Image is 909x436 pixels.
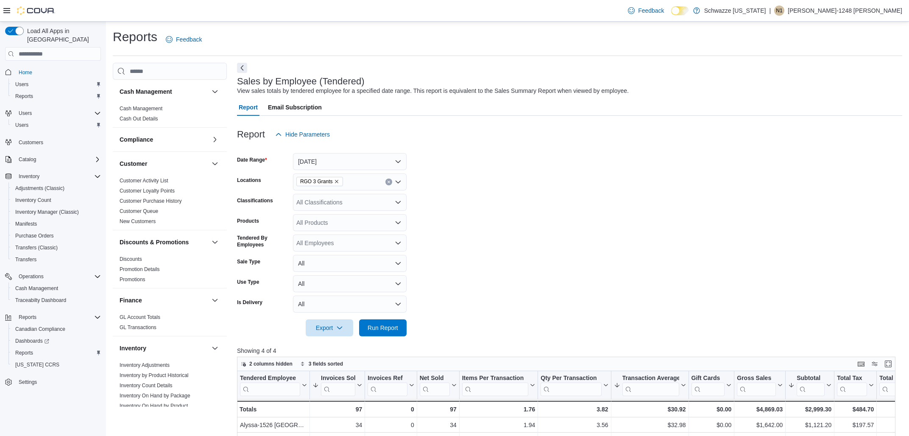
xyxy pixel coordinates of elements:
div: Subtotal [797,375,825,383]
a: Cash Management [120,106,162,112]
div: Transaction Average [622,375,679,396]
button: Clear input [385,179,392,185]
button: Finance [210,295,220,305]
input: Dark Mode [671,6,689,15]
a: Customer Purchase History [120,198,182,204]
div: 0 [368,404,414,414]
span: Email Subscription [268,99,322,116]
button: Transfers (Classic) [8,242,104,254]
span: GL Account Totals [120,314,160,321]
button: All [293,255,407,272]
span: Home [15,67,101,77]
span: Transfers (Classic) [15,244,58,251]
span: Inventory Manager (Classic) [15,209,79,215]
p: | [769,6,771,16]
button: Gross Sales [737,375,783,396]
span: Users [12,120,101,130]
span: Discounts [120,256,142,263]
a: Inventory On Hand by Package [120,393,190,399]
span: Customers [15,137,101,148]
button: All [293,296,407,313]
a: Discounts [120,256,142,262]
div: Neil-1248 Garcia [774,6,784,16]
span: RGO 3 Grants [300,177,333,186]
button: Enter fullscreen [883,359,893,369]
div: Tendered Employee [240,375,300,383]
button: Discounts & Promotions [120,238,208,246]
label: Tendered By Employees [237,235,290,248]
div: $32.98 [614,420,686,430]
p: Schwazze [US_STATE] [704,6,766,16]
div: Cash Management [113,103,227,127]
span: Inventory Manager (Classic) [12,207,101,217]
a: GL Transactions [120,324,156,330]
button: Keyboard shortcuts [856,359,866,369]
span: Users [15,81,28,88]
button: Inventory [210,343,220,353]
a: Transfers (Classic) [12,243,61,253]
a: Users [12,120,32,130]
button: Customer [210,159,220,169]
span: Canadian Compliance [15,326,65,333]
span: Report [239,99,258,116]
span: Traceabilty Dashboard [15,297,66,304]
span: Transfers (Classic) [12,243,101,253]
span: Reports [12,348,101,358]
button: All [293,275,407,292]
button: Transfers [8,254,104,266]
a: Dashboards [8,335,104,347]
div: $30.92 [613,404,686,414]
a: GL Account Totals [120,314,160,320]
button: Hide Parameters [272,126,333,143]
div: 1.94 [462,420,535,430]
span: Users [15,108,101,118]
a: Reports [12,348,36,358]
button: Reports [2,311,104,323]
p: Showing 4 of 4 [237,347,902,355]
a: Reports [12,91,36,101]
a: Cash Out Details [120,116,158,122]
button: Export [306,319,353,336]
span: Inventory Adjustments [120,362,170,369]
span: Customer Queue [120,208,158,215]
span: Operations [19,273,44,280]
div: Invoices Ref [368,375,407,383]
button: Reports [8,347,104,359]
span: Washington CCRS [12,360,101,370]
div: 97 [312,404,362,414]
div: Gift Card Sales [691,375,725,396]
span: Inventory On Hand by Package [120,392,190,399]
div: $2,999.30 [788,404,831,414]
div: Discounts & Promotions [113,254,227,288]
a: Customers [15,137,47,148]
h1: Reports [113,28,157,45]
h3: Inventory [120,344,146,352]
span: Export [311,319,348,336]
button: Operations [15,271,47,282]
button: Compliance [120,135,208,144]
span: Manifests [15,221,37,227]
div: Totals [240,404,307,414]
div: $1,121.20 [788,420,831,430]
span: Transfers [15,256,36,263]
span: Cash Out Details [120,115,158,122]
span: Settings [19,379,37,386]
span: 2 columns hidden [249,361,293,367]
button: Open list of options [395,199,402,206]
span: Load All Apps in [GEOGRAPHIC_DATA] [24,27,101,44]
div: $1,642.00 [737,420,783,430]
span: Reports [15,349,33,356]
button: Adjustments (Classic) [8,182,104,194]
a: Adjustments (Classic) [12,183,68,193]
div: Net Sold [420,375,450,383]
a: Inventory Adjustments [120,362,170,368]
span: Feedback [638,6,664,15]
button: Inventory [2,170,104,182]
div: Qty Per Transaction [541,375,601,396]
span: Inventory [19,173,39,180]
button: Home [2,66,104,78]
label: Is Delivery [237,299,262,306]
label: Use Type [237,279,259,285]
a: Manifests [12,219,40,229]
a: Inventory Count Details [120,383,173,388]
